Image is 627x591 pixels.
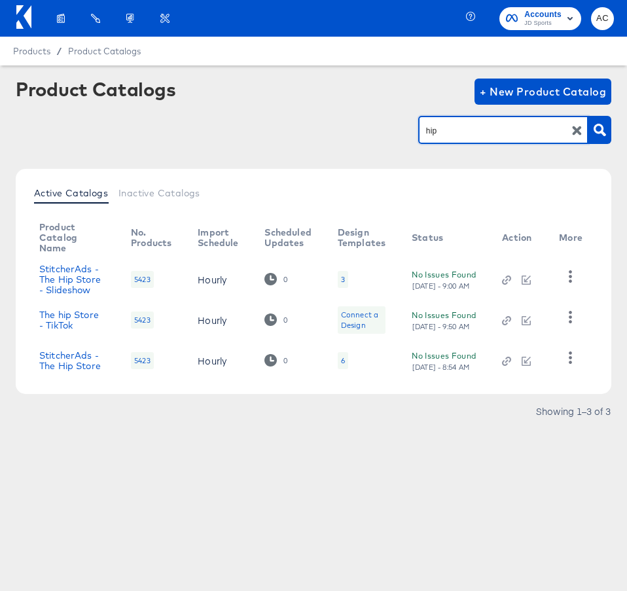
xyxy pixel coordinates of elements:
button: AccountsJD Sports [499,7,581,30]
a: Product Catalogs [68,46,141,56]
div: Scheduled Updates [264,227,311,248]
button: AC [591,7,614,30]
div: 6 [338,352,348,369]
div: Showing 1–3 of 3 [535,406,611,416]
th: Status [401,217,492,259]
th: Action [492,217,548,259]
span: Products [13,46,50,56]
td: Hourly [187,340,254,381]
div: 0 [264,354,287,367]
div: Connect a Design [341,310,382,331]
div: 3 [338,271,348,288]
button: + New Product Catalog [475,79,611,105]
span: Accounts [524,8,562,22]
div: Import Schedule [198,227,238,248]
span: AC [596,11,609,26]
div: 5423 [131,352,154,369]
div: 6 [341,355,345,366]
a: The hip Store - TikTok [39,310,105,331]
td: Hourly [187,259,254,300]
div: 5423 [131,312,154,329]
span: / [50,46,68,56]
div: Product Catalogs [16,79,175,99]
div: 0 [264,273,287,285]
a: StitcherAds - The Hip Store - Slideshow [39,264,105,295]
td: Hourly [187,300,254,340]
th: More [548,217,598,259]
div: 5423 [131,271,154,288]
span: + New Product Catalog [480,82,606,101]
div: 0 [283,356,288,365]
span: Active Catalogs [34,188,108,198]
input: Search Product Catalogs [423,123,563,138]
div: 0 [283,275,288,284]
div: 0 [283,315,288,325]
div: 3 [341,274,345,285]
a: StitcherAds - The Hip Store [39,350,105,371]
div: Design Templates [338,227,385,248]
div: Product Catalog Name [39,222,105,253]
span: JD Sports [524,18,562,29]
div: 0 [264,313,287,326]
span: Inactive Catalogs [118,188,200,198]
div: Connect a Design [338,306,385,334]
div: No. Products [131,227,171,248]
